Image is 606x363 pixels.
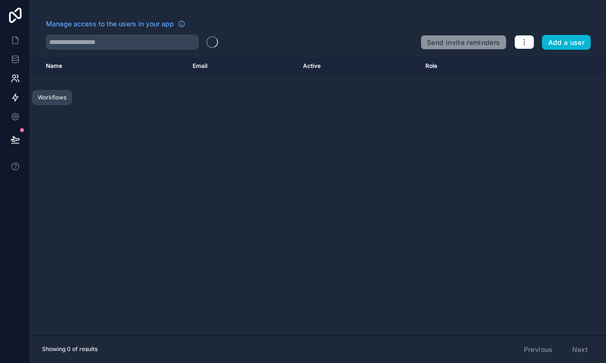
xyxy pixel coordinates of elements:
[420,57,518,75] th: Role
[31,57,187,75] th: Name
[46,19,174,29] span: Manage access to the users in your app
[297,57,420,75] th: Active
[46,19,185,29] a: Manage access to the users in your app
[42,345,97,353] span: Showing 0 of results
[187,57,297,75] th: Email
[38,94,66,101] div: Workflows
[31,57,606,335] div: scrollable content
[542,35,591,50] button: Add a user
